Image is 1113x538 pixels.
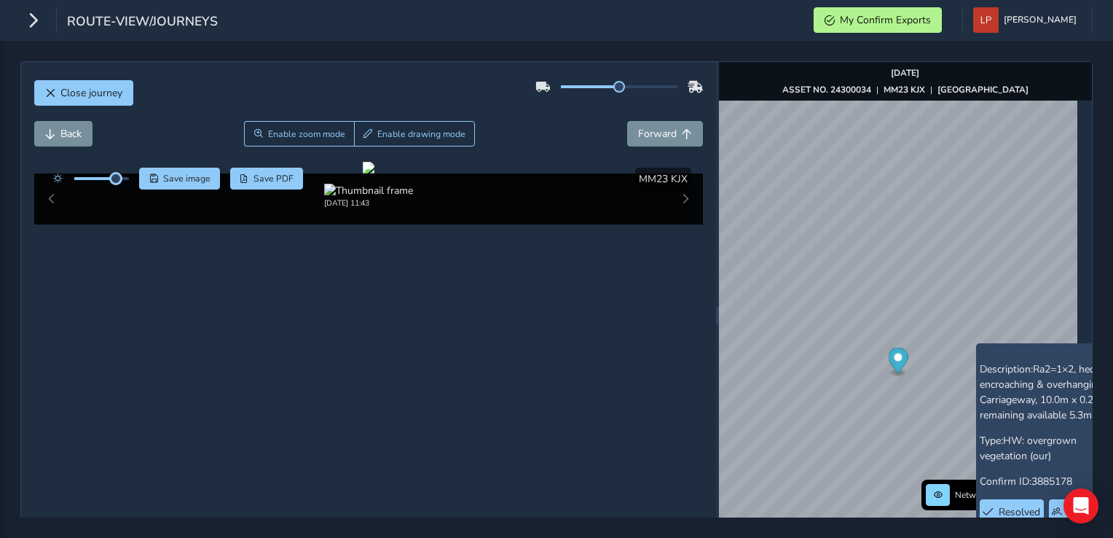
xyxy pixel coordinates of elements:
[888,348,908,378] div: Map marker
[1063,488,1098,523] div: Open Intercom Messenger
[377,128,465,140] span: Enable drawing mode
[638,127,677,141] span: Forward
[884,84,925,95] strong: MM23 KJX
[999,505,1040,519] span: Resolved
[639,172,688,186] span: MM23 KJX
[60,86,122,100] span: Close journey
[973,7,1082,33] button: [PERSON_NAME]
[980,362,1106,422] span: Ra2=1×2, hedge encroaching & overhanging Carriageway, 10.0m x 0.2m remaining available 5.3m
[937,84,1029,95] strong: [GEOGRAPHIC_DATA]
[34,121,93,147] button: Back
[268,128,345,140] span: Enable zoom mode
[34,80,133,106] button: Close journey
[782,84,871,95] strong: ASSET NO. 24300034
[980,499,1045,525] button: Resolved
[782,84,1029,95] div: | |
[163,173,211,184] span: Save image
[1031,475,1072,488] span: 3885178
[891,67,919,79] strong: [DATE]
[324,184,413,198] img: Thumbnail frame
[67,12,218,33] span: route-view/journeys
[1004,7,1077,33] span: [PERSON_NAME]
[840,13,931,27] span: My Confirm Exports
[973,7,999,33] img: diamond-layout
[253,173,294,184] span: Save PDF
[60,127,82,141] span: Back
[955,489,988,501] span: Network
[980,434,1077,463] span: HW: overgrown vegetation (our)
[230,168,304,190] button: PDF
[354,121,476,147] button: Draw
[627,121,703,147] button: Forward
[244,121,354,147] button: Zoom
[324,198,413,208] div: [DATE] 11:43
[814,7,942,33] button: My Confirm Exports
[139,168,220,190] button: Save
